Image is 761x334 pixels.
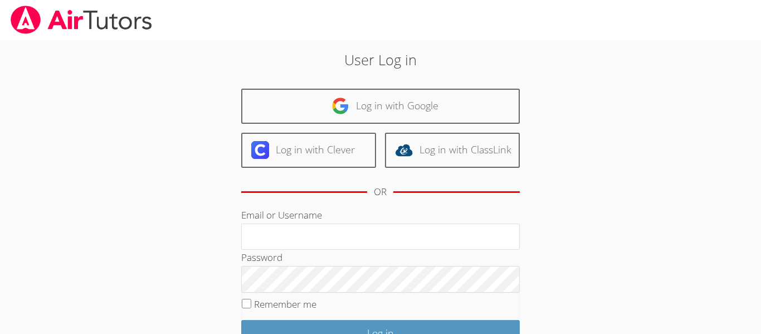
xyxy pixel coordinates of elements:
img: airtutors_banner-c4298cdbf04f3fff15de1276eac7730deb9818008684d7c2e4769d2f7ddbe033.png [9,6,153,34]
img: clever-logo-6eab21bc6e7a338710f1a6ff85c0baf02591cd810cc4098c63d3a4b26e2feb20.svg [251,141,269,159]
label: Remember me [254,298,316,311]
img: google-logo-50288ca7cdecda66e5e0955fdab243c47b7ad437acaf1139b6f446037453330a.svg [331,97,349,115]
img: classlink-logo-d6bb404cc1216ec64c9a2012d9dc4662098be43eaf13dc465df04b49fa7ab582.svg [395,141,413,159]
label: Password [241,251,282,264]
label: Email or Username [241,209,322,221]
div: OR [374,184,387,200]
a: Log in with Clever [241,133,376,168]
a: Log in with ClassLink [385,133,520,168]
h2: User Log in [175,49,586,70]
a: Log in with Google [241,89,520,124]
